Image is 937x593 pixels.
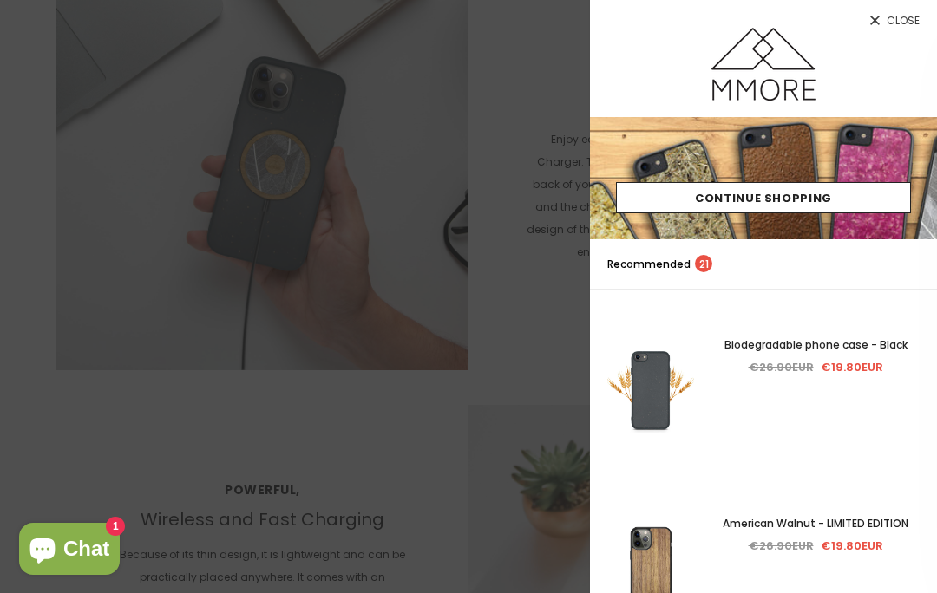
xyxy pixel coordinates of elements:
[749,359,814,375] span: €26.90EUR
[711,336,920,355] a: Biodegradable phone case - Black
[902,256,920,273] a: search
[14,523,125,579] inbox-online-store-chat: Shopify online store chat
[821,359,883,375] span: €19.80EUR
[711,514,920,533] a: American Walnut - LIMITED EDITION
[749,538,814,554] span: €26.90EUR
[695,255,712,272] span: 21
[607,255,712,273] p: Recommended
[887,16,920,26] span: Close
[616,182,911,213] a: Continue Shopping
[723,516,908,531] span: American Walnut - LIMITED EDITION
[724,337,908,352] span: Biodegradable phone case - Black
[821,538,883,554] span: €19.80EUR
